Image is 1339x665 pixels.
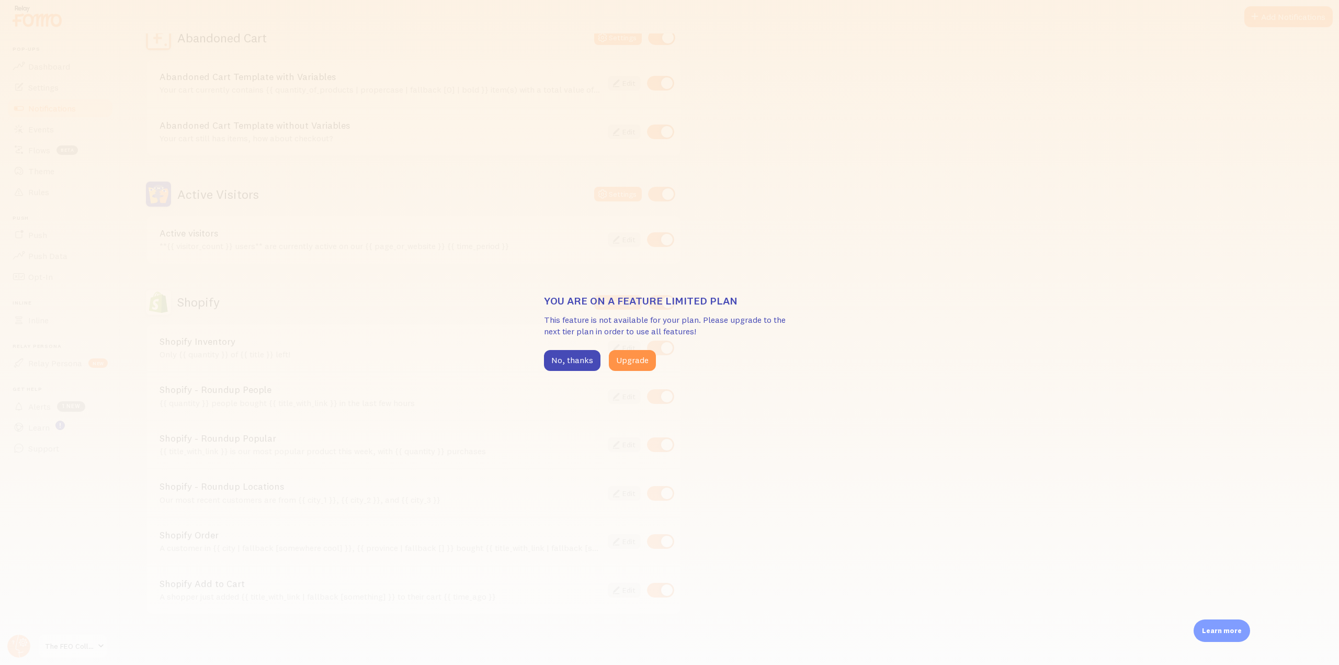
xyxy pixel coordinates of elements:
[544,294,795,308] h3: You are on a feature limited plan
[1194,619,1250,642] div: Learn more
[544,314,795,338] p: This feature is not available for your plan. Please upgrade to the next tier plan in order to use...
[1202,626,1242,636] p: Learn more
[544,350,600,371] button: No, thanks
[609,350,656,371] button: Upgrade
